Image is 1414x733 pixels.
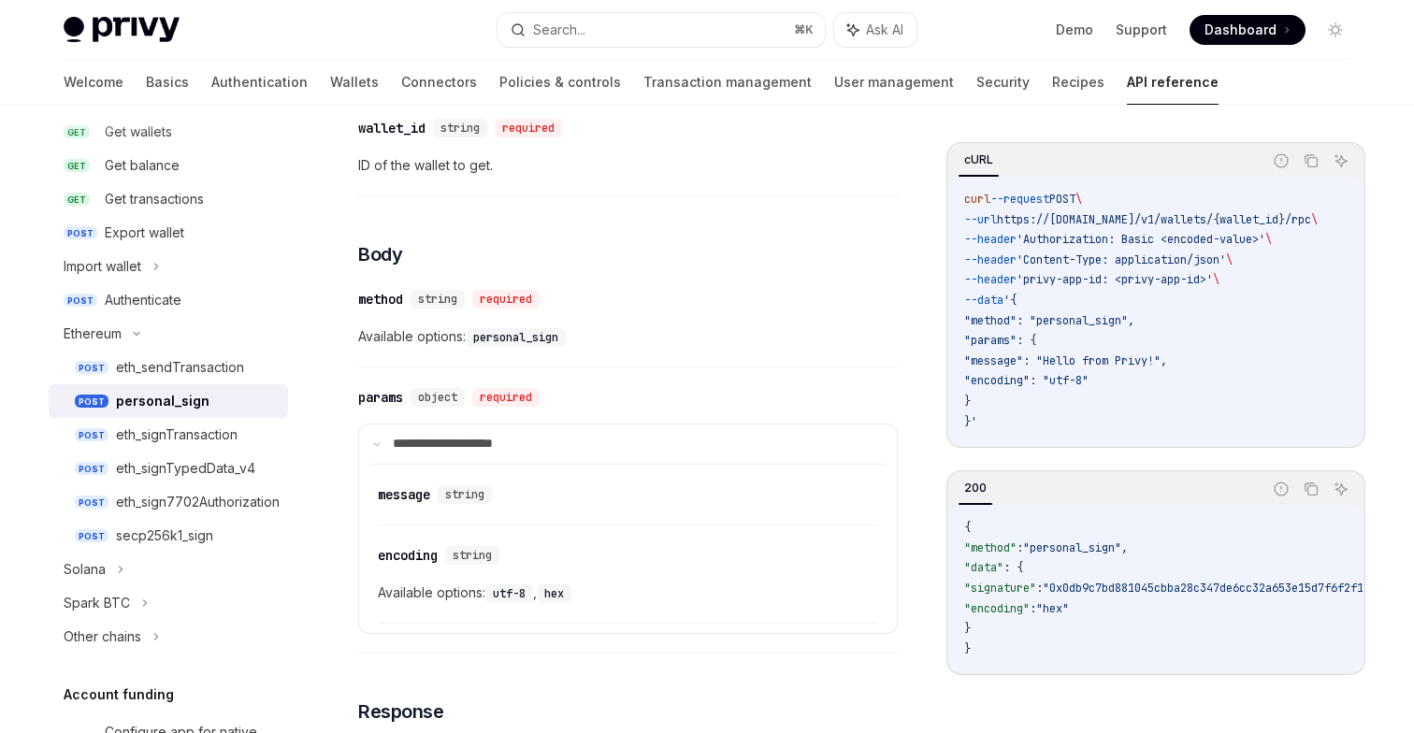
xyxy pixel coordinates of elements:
div: Authenticate [105,289,181,311]
code: hex [537,584,571,603]
a: Recipes [1052,60,1104,105]
span: } [964,621,971,636]
span: : [1017,540,1023,555]
a: POSTAuthenticate [49,283,288,317]
div: Solana [64,558,106,581]
button: Ask AI [834,13,916,47]
a: GETGet balance [49,149,288,182]
span: POST [64,294,97,308]
span: Available options: , [378,582,878,604]
span: --data [964,293,1003,308]
div: eth_sendTransaction [116,356,244,379]
span: --header [964,232,1017,247]
span: --header [964,252,1017,267]
button: Ask AI [1329,477,1353,501]
span: "method": "personal_sign", [964,313,1134,328]
div: Other chains [64,625,141,648]
div: method [358,290,403,309]
div: encoding [378,546,438,565]
span: 'Authorization: Basic <encoded-value>' [1017,232,1265,247]
a: POSTExport wallet [49,216,288,250]
img: light logo [64,17,180,43]
a: POSTsecp256k1_sign [49,519,288,553]
span: POST [75,529,108,543]
span: } [964,641,971,656]
span: Response [358,698,443,725]
span: : [1036,581,1043,596]
a: Dashboard [1190,15,1306,45]
span: "hex" [1036,601,1069,616]
div: required [472,290,540,309]
span: POST [75,496,108,510]
div: eth_sign7702Authorization [116,491,280,513]
span: "personal_sign" [1023,540,1121,555]
a: User management [834,60,954,105]
div: params [358,388,403,407]
span: "encoding" [964,601,1030,616]
a: Authentication [211,60,308,105]
div: Search... [533,19,585,41]
a: Basics [146,60,189,105]
div: Import wallet [64,255,141,278]
div: Get transactions [105,188,204,210]
code: personal_sign [466,328,566,347]
span: ID of the wallet to get. [358,154,898,177]
button: Report incorrect code [1269,149,1293,173]
span: : { [1003,560,1023,575]
span: Dashboard [1205,21,1277,39]
span: ⌘ K [794,22,814,37]
a: POSTeth_sendTransaction [49,351,288,384]
span: "data" [964,560,1003,575]
span: string [445,487,484,502]
span: "signature" [964,581,1036,596]
span: POST [75,428,108,442]
button: Copy the contents from the code block [1299,477,1323,501]
a: Support [1116,21,1167,39]
span: GET [64,159,90,173]
div: secp256k1_sign [116,525,213,547]
span: \ [1075,192,1082,207]
span: curl [964,192,990,207]
button: Ask AI [1329,149,1353,173]
div: required [495,119,562,137]
div: personal_sign [116,390,209,412]
div: cURL [959,149,999,171]
div: message [378,485,430,504]
span: "message": "Hello from Privy!", [964,353,1167,368]
span: object [418,390,457,405]
div: Export wallet [105,222,184,244]
span: Body [358,241,402,267]
span: POST [64,226,97,240]
span: \ [1213,272,1219,287]
a: Policies & controls [499,60,621,105]
span: }' [964,414,977,429]
span: 'privy-app-id: <privy-app-id>' [1017,272,1213,287]
span: Ask AI [866,21,903,39]
span: Available options: [358,325,898,348]
a: GETGet transactions [49,182,288,216]
span: : [1030,601,1036,616]
a: Demo [1056,21,1093,39]
a: POSTpersonal_sign [49,384,288,418]
span: "encoding": "utf-8" [964,373,1089,388]
a: Security [976,60,1030,105]
span: \ [1226,252,1233,267]
span: POST [1049,192,1075,207]
span: 'Content-Type: application/json' [1017,252,1226,267]
span: string [453,548,492,563]
button: Toggle dark mode [1320,15,1350,45]
a: Transaction management [643,60,812,105]
div: Spark BTC [64,592,130,614]
span: } [964,394,971,409]
a: POSTeth_signTransaction [49,418,288,452]
span: --request [990,192,1049,207]
span: '{ [1003,293,1017,308]
div: eth_signTypedData_v4 [116,457,255,480]
span: --header [964,272,1017,287]
div: wallet_id [358,119,426,137]
div: 200 [959,477,992,499]
a: API reference [1127,60,1219,105]
span: \ [1311,212,1318,227]
span: POST [75,395,108,409]
span: POST [75,361,108,375]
